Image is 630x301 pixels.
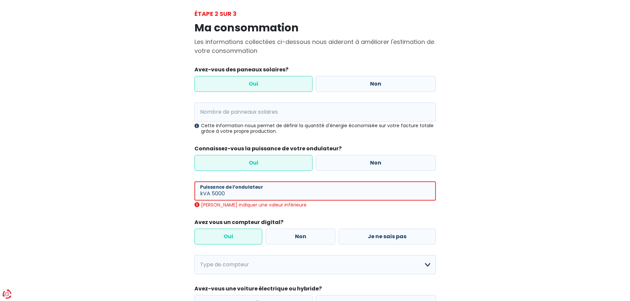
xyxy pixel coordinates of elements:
h1: Ma consommation [194,21,436,34]
div: [PERSON_NAME] indiquer une valeur inférieure [194,202,436,208]
legend: Avez-vous des paneaux solaires? [194,66,436,76]
legend: Connaissez-vous la puissance de votre ondulateur? [194,145,436,155]
legend: Avez vous un compteur digital? [194,218,436,229]
label: Oui [194,155,313,171]
legend: Avez-vous une voiture électrique ou hybride? [194,285,436,295]
div: Cette information nous permet de définir la quantité d'énergie économisée sur votre facture total... [194,123,436,134]
label: Non [316,155,436,171]
label: Non [266,229,335,245]
label: Oui [194,76,313,92]
label: Oui [194,229,263,245]
span: kVA [194,181,212,201]
label: Non [316,76,436,92]
label: Je ne sais pas [339,229,436,245]
div: Étape 2 sur 3 [194,9,436,18]
p: Les informations collectées ci-dessous nous aideront à améliorer l'estimation de votre consommation [194,37,436,55]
